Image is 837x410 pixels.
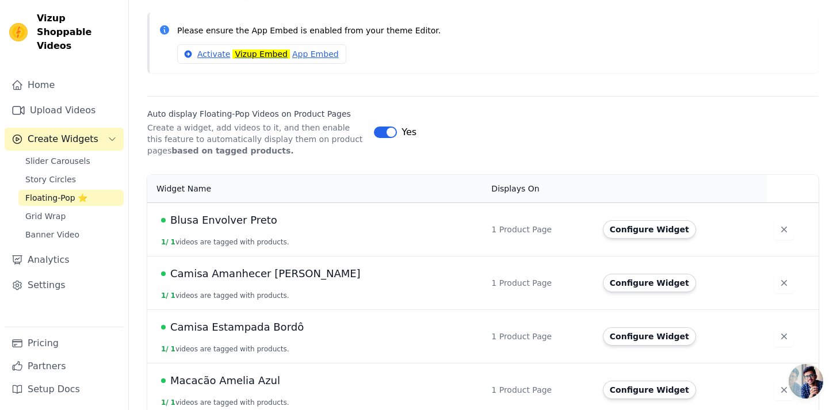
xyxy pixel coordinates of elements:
[774,273,794,293] button: Delete widget
[161,398,289,407] button: 1/ 1videos are tagged with products.
[25,192,87,204] span: Floating-Pop ⭐
[147,175,484,203] th: Widget Name
[25,210,66,222] span: Grid Wrap
[774,380,794,400] button: Delete widget
[491,331,588,342] div: 1 Product Page
[161,292,169,300] span: 1 /
[28,132,98,146] span: Create Widgets
[491,384,588,396] div: 1 Product Page
[232,49,290,59] mark: Vizup Embed
[9,23,28,41] img: Vizup
[161,325,166,329] span: Live Published
[171,146,293,155] strong: based on tagged products.
[161,378,166,383] span: Live Published
[170,266,361,282] span: Camisa Amanhecer [PERSON_NAME]
[170,373,280,389] span: Macacão Amelia Azul
[177,24,809,37] p: Please ensure the App Embed is enabled from your theme Editor.
[161,238,169,246] span: 1 /
[5,378,124,401] a: Setup Docs
[161,344,289,354] button: 1/ 1videos are tagged with products.
[171,292,175,300] span: 1
[5,99,124,122] a: Upload Videos
[147,108,365,120] label: Auto display Floating-Pop Videos on Product Pages
[18,227,124,243] a: Banner Video
[484,175,595,203] th: Displays On
[402,125,416,139] span: Yes
[170,319,304,335] span: Camisa Estampada Bordô
[5,74,124,97] a: Home
[18,171,124,187] a: Story Circles
[603,381,696,399] button: Configure Widget
[5,355,124,378] a: Partners
[18,190,124,206] a: Floating-Pop ⭐
[170,212,277,228] span: Blusa Envolver Preto
[5,274,124,297] a: Settings
[25,229,79,240] span: Banner Video
[161,218,166,223] span: Live Published
[25,155,90,167] span: Slider Carousels
[171,345,175,353] span: 1
[161,345,169,353] span: 1 /
[147,122,365,156] p: Create a widget, add videos to it, and then enable this feature to automatically display them on ...
[18,153,124,169] a: Slider Carousels
[774,219,794,240] button: Delete widget
[603,220,696,239] button: Configure Widget
[18,208,124,224] a: Grid Wrap
[491,224,588,235] div: 1 Product Page
[5,128,124,151] button: Create Widgets
[774,326,794,347] button: Delete widget
[161,291,289,300] button: 1/ 1videos are tagged with products.
[603,327,696,346] button: Configure Widget
[603,274,696,292] button: Configure Widget
[491,277,588,289] div: 1 Product Page
[37,12,119,53] span: Vizup Shoppable Videos
[374,125,416,139] button: Yes
[171,238,175,246] span: 1
[161,237,289,247] button: 1/ 1videos are tagged with products.
[177,44,346,64] a: ActivateVizup EmbedApp Embed
[789,364,823,398] div: Open chat
[5,248,124,271] a: Analytics
[161,398,169,407] span: 1 /
[161,271,166,276] span: Live Published
[5,332,124,355] a: Pricing
[171,398,175,407] span: 1
[25,174,76,185] span: Story Circles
